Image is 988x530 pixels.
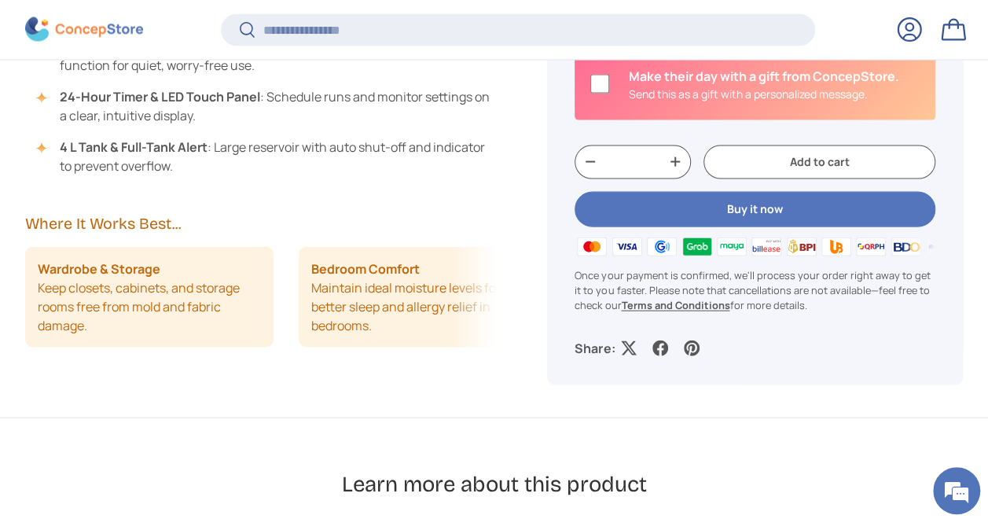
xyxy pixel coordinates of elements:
[610,235,645,259] img: visa
[575,192,935,227] button: Buy it now
[8,359,299,414] textarea: Type your message and hit 'Enter'
[703,145,935,179] button: Add to cart
[628,67,898,102] div: Is this a gift?
[749,235,784,259] img: billease
[889,235,924,259] img: bdo
[854,235,888,259] img: qrph
[924,235,958,259] img: metrobank
[342,470,647,499] h2: Learn more about this product
[25,247,274,348] li: Keep closets, cabinets, and storage rooms free from mold and fabric damage.
[590,75,609,94] input: Is this a gift?
[311,259,420,278] strong: Bedroom Comfort
[714,235,749,259] img: maya
[645,235,679,259] img: gcash
[82,88,264,109] div: Chat with us now
[41,87,497,125] li: : Schedule runs and monitor settings on a clear, intuitive display.
[575,268,935,314] p: Once your payment is confirmed, we'll process your order right away to get it to you faster. Plea...
[575,235,609,259] img: master
[575,339,615,358] p: Share:
[819,235,854,259] img: ubp
[60,138,208,156] strong: 4 L Tank & Full-Tank Alert
[258,8,296,46] div: Minimize live chat window
[91,163,217,322] span: We're online!
[60,88,260,105] strong: 24-Hour Timer & LED Touch Panel
[25,17,143,42] img: ConcepStore
[38,259,160,278] strong: Wardrobe & Storage
[299,247,547,348] li: Maintain ideal moisture levels for better sleep and allergy relief in bedrooms.
[784,235,819,259] img: bpi
[25,213,497,235] h2: Where It Works Best...
[621,298,729,312] a: Terms and Conditions
[41,138,497,175] li: : Large reservoir with auto shut-off and indicator to prevent overflow.
[679,235,714,259] img: grabpay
